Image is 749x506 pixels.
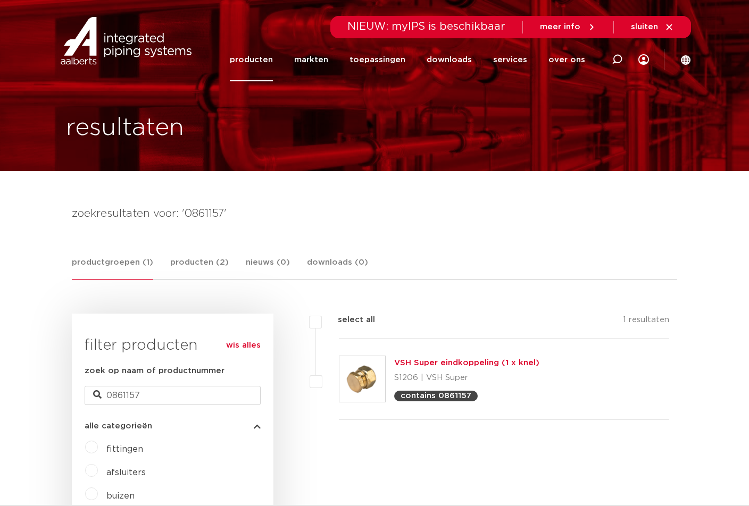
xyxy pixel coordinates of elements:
p: S1206 | VSH Super [394,369,539,386]
a: buizen [106,492,135,500]
a: meer info [540,22,596,32]
nav: Menu [230,38,585,81]
a: fittingen [106,445,143,453]
a: nieuws (0) [246,256,290,279]
a: VSH Super eindkoppeling (1 x knel) [394,359,539,367]
span: NIEUW: myIPS is beschikbaar [347,21,505,32]
span: alle categorieën [85,422,152,430]
button: alle categorieën [85,422,261,430]
a: productgroepen (1) [72,256,153,280]
span: sluiten [631,23,658,31]
p: 1 resultaten [623,314,669,330]
label: zoek op naam of productnummer [85,365,224,377]
a: downloads (0) [307,256,368,279]
span: meer info [540,23,580,31]
a: downloads [427,38,472,81]
a: wis alles [226,339,261,352]
a: over ons [548,38,585,81]
a: sluiten [631,22,674,32]
a: toepassingen [349,38,405,81]
a: producten (2) [170,256,229,279]
img: Thumbnail for VSH Super eindkoppeling (1 x knel) [339,356,385,402]
p: contains 0861157 [401,392,471,400]
label: select all [322,314,375,326]
h1: resultaten [66,111,184,145]
a: services [493,38,527,81]
input: zoeken [85,386,261,405]
a: producten [230,38,273,81]
a: markten [294,38,328,81]
div: my IPS [638,38,649,81]
h3: filter producten [85,335,261,356]
h4: zoekresultaten voor: '0861157' [72,205,677,222]
a: afsluiters [106,468,146,477]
